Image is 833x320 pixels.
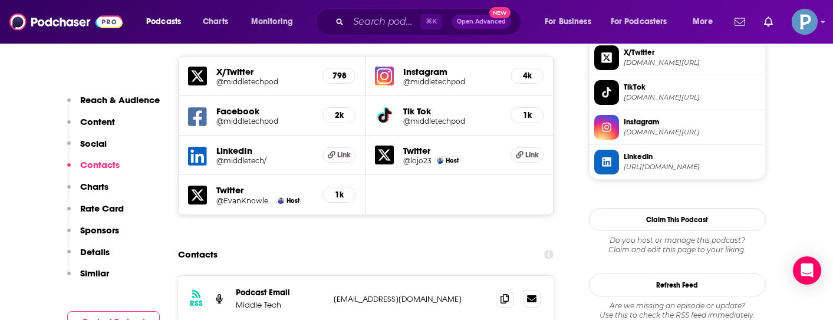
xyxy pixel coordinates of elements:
[243,12,308,31] button: open menu
[603,12,684,31] button: open menu
[67,246,110,268] button: Details
[375,67,394,85] img: iconImage
[67,225,119,246] button: Sponsors
[521,110,534,120] h5: 1k
[67,203,124,225] button: Rate Card
[589,208,766,231] button: Claim This Podcast
[624,151,760,162] span: Linkedin
[489,7,511,18] span: New
[624,128,760,137] span: instagram.com/middletechpod
[594,115,760,140] a: Instagram[DOMAIN_NAME][URL]
[327,8,532,35] div: Search podcasts, credits, & more...
[216,196,273,205] a: @EvanKnowles_
[278,197,284,204] img: Evan Knowles
[437,157,443,164] img: Logan Jones
[216,66,314,77] h5: X/Twitter
[545,14,591,30] span: For Business
[337,150,351,160] span: Link
[67,181,108,203] button: Charts
[594,150,760,174] a: Linkedin[URL][DOMAIN_NAME]
[146,14,181,30] span: Podcasts
[251,14,293,30] span: Monitoring
[624,93,760,102] span: tiktok.com/@middletechpod
[67,268,109,289] button: Similar
[693,14,713,30] span: More
[67,94,160,116] button: Reach & Audience
[589,273,766,296] button: Refresh Feed
[322,147,355,163] a: Link
[332,71,345,81] h5: 798
[730,12,750,32] a: Show notifications dropdown
[80,246,110,258] p: Details
[348,12,420,31] input: Search podcasts, credits, & more...
[624,58,760,67] span: twitter.com/middletechpod
[80,225,119,236] p: Sponsors
[525,150,539,160] span: Link
[216,156,314,165] a: @middletech/
[80,203,124,214] p: Rate Card
[420,14,442,29] span: ⌘ K
[332,110,345,120] h5: 2k
[332,190,345,200] h5: 1k
[67,116,115,138] button: Content
[334,294,487,304] p: [EMAIL_ADDRESS][DOMAIN_NAME]
[67,138,107,160] button: Social
[216,105,314,117] h5: Facebook
[216,117,314,126] h5: @middletechpod
[403,145,501,156] h5: Twitter
[446,157,459,164] span: Host
[684,12,727,31] button: open menu
[624,163,760,171] span: https://www.linkedin.com/company/middletech/
[589,301,766,320] div: Are we missing an episode or update? Use this to check the RSS feed immediately.
[759,12,778,32] a: Show notifications dropdown
[80,268,109,279] p: Similar
[403,105,501,117] h5: Tik Tok
[287,197,299,204] span: Host
[536,12,606,31] button: open menu
[511,147,544,163] a: Link
[792,9,818,35] button: Show profile menu
[80,159,120,170] p: Contacts
[521,71,534,81] h5: 4k
[216,145,314,156] h5: LinkedIn
[216,77,314,86] a: @middletechpod
[403,156,432,165] a: @lojo23
[793,256,821,285] div: Open Intercom Messenger
[457,19,506,25] span: Open Advanced
[80,116,115,127] p: Content
[80,138,107,149] p: Social
[178,243,218,266] h2: Contacts
[190,299,203,308] h3: RSS
[236,288,324,298] p: Podcast Email
[203,14,228,30] span: Charts
[594,45,760,70] a: X/Twitter[DOMAIN_NAME][URL]
[611,14,667,30] span: For Podcasters
[236,300,324,310] p: Middle Tech
[792,9,818,35] img: User Profile
[452,15,511,29] button: Open AdvancedNew
[594,80,760,105] a: TikTok[DOMAIN_NAME][URL]
[80,94,160,105] p: Reach & Audience
[624,47,760,58] span: X/Twitter
[216,184,314,196] h5: Twitter
[9,11,123,33] a: Podchaser - Follow, Share and Rate Podcasts
[80,181,108,192] p: Charts
[624,117,760,127] span: Instagram
[67,159,120,181] button: Contacts
[195,12,235,31] a: Charts
[792,9,818,35] span: Logged in as PiperComms
[589,236,766,255] div: Claim and edit this page to your liking.
[624,82,760,93] span: TikTok
[138,12,196,31] button: open menu
[403,117,501,126] a: @middletechpod
[589,236,766,245] span: Do you host or manage this podcast?
[403,77,501,86] a: @middletechpod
